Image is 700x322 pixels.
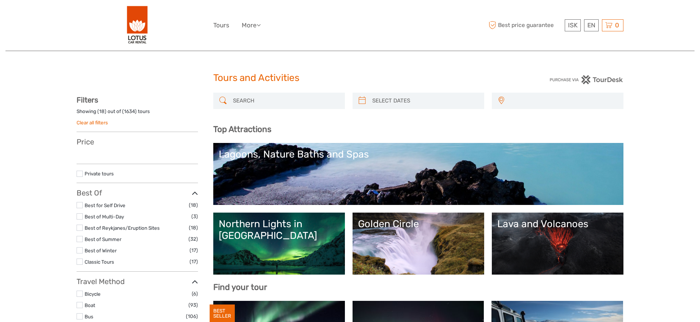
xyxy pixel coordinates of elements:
[213,124,271,134] b: Top Attractions
[213,20,229,31] a: Tours
[85,314,93,319] a: Bus
[191,212,198,221] span: (3)
[189,224,198,232] span: (18)
[85,236,121,242] a: Best of Summer
[85,259,114,265] a: Classic Tours
[497,218,618,269] a: Lava and Volcanoes
[77,137,198,146] h3: Price
[189,201,198,209] span: (18)
[85,302,95,308] a: Boat
[242,20,261,31] a: More
[219,218,339,242] div: Northern Lights in [GEOGRAPHIC_DATA]
[85,225,160,231] a: Best of Reykjanes/Eruption Sites
[77,189,198,197] h3: Best Of
[77,277,198,286] h3: Travel Method
[549,75,623,84] img: PurchaseViaTourDesk.png
[188,301,198,309] span: (93)
[230,94,341,107] input: SEARCH
[568,22,577,29] span: ISK
[85,248,117,253] a: Best of Winter
[85,214,124,220] a: Best of Multi-Day
[99,108,105,115] label: 18
[77,120,108,125] a: Clear all filters
[614,22,620,29] span: 0
[487,19,563,31] span: Best price guarantee
[77,96,98,104] strong: Filters
[358,218,479,269] a: Golden Circle
[124,108,135,115] label: 1634
[219,148,618,160] div: Lagoons, Nature Baths and Spas
[219,218,339,269] a: Northern Lights in [GEOGRAPHIC_DATA]
[219,148,618,199] a: Lagoons, Nature Baths and Spas
[213,72,487,84] h1: Tours and Activities
[127,5,148,45] img: 443-e2bd2384-01f0-477a-b1bf-f993e7f52e7d_logo_big.png
[188,235,198,243] span: (32)
[584,19,599,31] div: EN
[190,246,198,255] span: (17)
[77,108,198,119] div: Showing ( ) out of ( ) tours
[192,290,198,298] span: (6)
[369,94,481,107] input: SELECT DATES
[85,202,125,208] a: Best for Self Drive
[85,291,101,297] a: Bicycle
[497,218,618,230] div: Lava and Volcanoes
[358,218,479,230] div: Golden Circle
[186,312,198,321] span: (106)
[213,282,267,292] b: Find your tour
[190,257,198,266] span: (17)
[85,171,114,176] a: Private tours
